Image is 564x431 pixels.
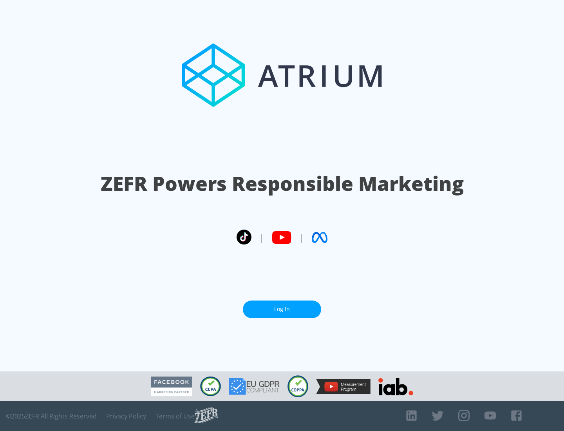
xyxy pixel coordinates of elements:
img: CCPA Compliant [200,377,221,396]
a: Terms of Use [155,412,195,420]
img: Facebook Marketing Partner [151,377,192,397]
img: COPPA Compliant [287,375,308,397]
a: Privacy Policy [106,412,146,420]
span: | [259,232,264,243]
a: Log In [243,301,321,318]
span: © 2025 ZEFR All Rights Reserved [6,412,97,420]
img: YouTube Measurement Program [316,379,371,394]
h1: ZEFR Powers Responsible Marketing [101,170,464,197]
img: GDPR Compliant [229,378,280,395]
img: IAB [378,378,413,395]
span: | [299,232,304,243]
